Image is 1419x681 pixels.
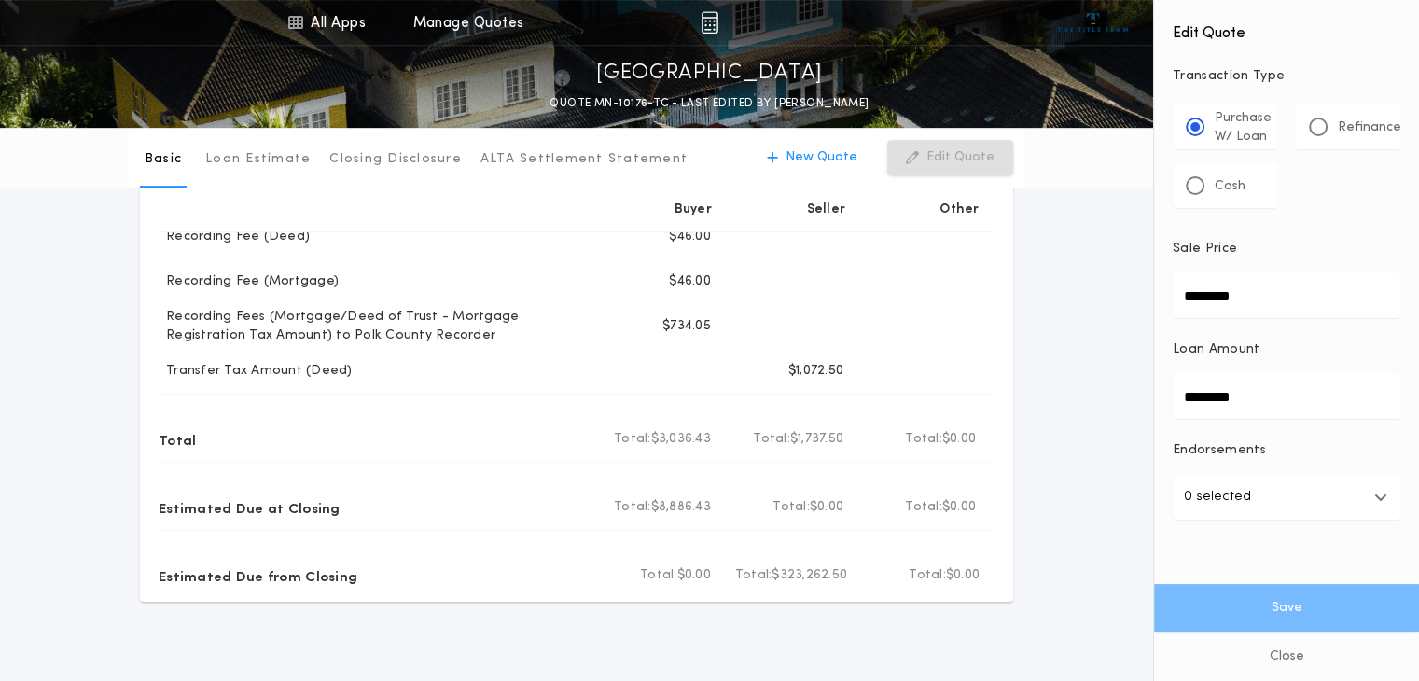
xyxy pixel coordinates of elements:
[159,228,310,246] p: Recording Fee (Deed)
[145,150,182,169] p: Basic
[329,150,462,169] p: Closing Disclosure
[1154,584,1419,632] button: Save
[735,566,772,585] b: Total:
[1173,11,1400,45] h4: Edit Quote
[905,430,942,449] b: Total:
[807,201,846,219] p: Seller
[1173,374,1400,419] input: Loan Amount
[614,498,651,517] b: Total:
[1173,273,1400,318] input: Sale Price
[651,498,711,517] span: $8,886.43
[887,140,1013,175] button: Edit Quote
[1215,177,1245,196] p: Cash
[1154,632,1419,681] button: Close
[662,317,711,336] p: $734.05
[675,201,712,219] p: Buyer
[159,308,593,345] p: Recording Fees (Mortgage/Deed of Trust - Mortgage Registration Tax Amount) to Polk County Recorder
[748,140,876,175] button: New Quote
[651,430,711,449] span: $3,036.43
[669,228,711,246] p: $46.00
[1338,118,1401,137] p: Refinance
[1173,340,1260,359] p: Loan Amount
[159,561,357,591] p: Estimated Due from Closing
[926,148,995,167] p: Edit Quote
[772,498,810,517] b: Total:
[788,362,843,381] p: $1,072.50
[1173,240,1237,258] p: Sale Price
[159,272,339,291] p: Recording Fee (Mortgage)
[786,148,857,167] p: New Quote
[1215,109,1272,146] p: Purchase W/ Loan
[640,566,677,585] b: Total:
[159,362,353,381] p: Transfer Tax Amount (Deed)
[669,272,711,291] p: $46.00
[909,566,946,585] b: Total:
[159,424,196,454] p: Total
[1173,441,1400,460] p: Endorsements
[205,150,311,169] p: Loan Estimate
[614,430,651,449] b: Total:
[550,94,869,113] p: QUOTE MN-10176-TC - LAST EDITED BY [PERSON_NAME]
[596,59,823,89] p: [GEOGRAPHIC_DATA]
[753,430,790,449] b: Total:
[810,498,843,517] span: $0.00
[946,566,980,585] span: $0.00
[1058,13,1128,32] img: vs-icon
[1173,475,1400,520] button: 0 selected
[772,566,847,585] span: $323,262.50
[159,493,341,522] p: Estimated Due at Closing
[905,498,942,517] b: Total:
[942,498,976,517] span: $0.00
[677,566,711,585] span: $0.00
[940,201,980,219] p: Other
[1173,67,1400,86] p: Transaction Type
[480,150,688,169] p: ALTA Settlement Statement
[701,11,718,34] img: img
[1184,486,1251,508] p: 0 selected
[790,430,843,449] span: $1,737.50
[942,430,976,449] span: $0.00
